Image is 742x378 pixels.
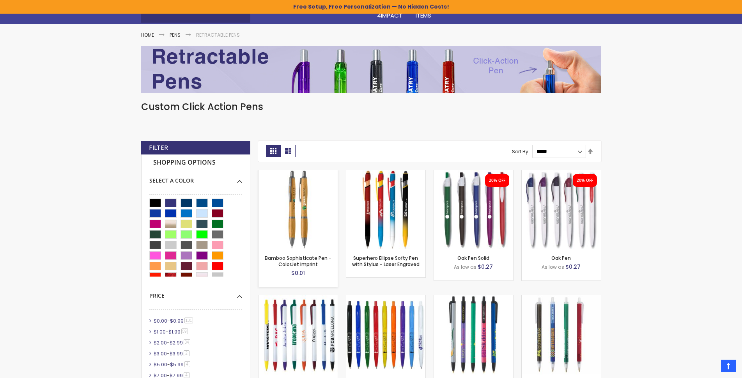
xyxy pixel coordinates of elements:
img: Bamboo Sophisticate Pen - ColorJet Imprint [259,170,338,249]
a: Contender Pen [259,295,338,302]
a: Superhero Ellipse Softy Pen with Stylus - Laser Engraved [352,255,420,268]
a: Oak Pen [522,170,601,176]
span: $0.27 [478,263,493,271]
a: $1.00-$1.9959 [152,328,191,335]
label: Sort By [512,148,528,154]
a: Custom Cambria Plastic Retractable Ballpoint Pen - Monochromatic Body Color [346,295,425,302]
span: $2.99 [170,339,183,346]
a: Bamboo Sophisticate Pen - ColorJet Imprint [259,170,338,176]
a: $5.00-$5.994 [152,361,193,368]
span: $1.00 [154,328,166,335]
a: Superhero Ellipse Softy Pen with Stylus - Laser Engraved [346,170,425,176]
a: Oak Pen [551,255,571,261]
a: Contender Frosted Pen [522,295,601,302]
a: Metallic Contender Pen [434,295,513,302]
span: $5.99 [170,361,184,368]
a: Pens [170,32,181,38]
div: 20% OFF [489,178,505,183]
span: 4 [184,372,189,378]
span: $0.99 [170,318,184,324]
span: $0.01 [291,269,305,277]
a: Oak Pen Solid [434,170,513,176]
div: Price [149,286,242,300]
img: Oak Pen Solid [434,170,513,249]
img: Metallic Contender Pen [434,295,513,374]
img: Contender Pen [259,295,338,374]
a: $0.00-$0.99131 [152,318,196,324]
span: 34 [184,339,190,345]
span: $2.00 [154,339,167,346]
span: $5.00 [154,361,167,368]
span: 59 [181,328,188,334]
span: $0.27 [565,263,581,271]
strong: Filter [149,144,168,152]
div: Select A Color [149,171,242,185]
div: 20% OFF [577,178,593,183]
a: $3.00-$3.992 [152,350,192,357]
strong: Shopping Options [149,154,242,171]
span: 4 [184,361,190,367]
img: Custom Cambria Plastic Retractable Ballpoint Pen - Monochromatic Body Color [346,295,425,374]
img: Retractable Pens [141,46,601,93]
img: Contender Frosted Pen [522,295,601,374]
a: Bamboo Sophisticate Pen - ColorJet Imprint [265,255,331,268]
span: $0.00 [154,318,167,324]
span: As low as [454,264,476,270]
iframe: Google Customer Reviews [678,357,742,378]
span: $3.00 [154,350,167,357]
span: As low as [542,264,564,270]
h1: Custom Click Action Pens [141,101,601,113]
a: Home [141,32,154,38]
a: Oak Pen Solid [457,255,489,261]
strong: Retractable Pens [196,32,240,38]
strong: Grid [266,145,281,157]
img: Oak Pen [522,170,601,249]
span: $3.99 [170,350,183,357]
img: Superhero Ellipse Softy Pen with Stylus - Laser Engraved [346,170,425,249]
span: 2 [184,350,189,356]
span: 131 [184,318,193,323]
a: $2.00-$2.9934 [152,339,193,346]
span: $1.99 [168,328,181,335]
